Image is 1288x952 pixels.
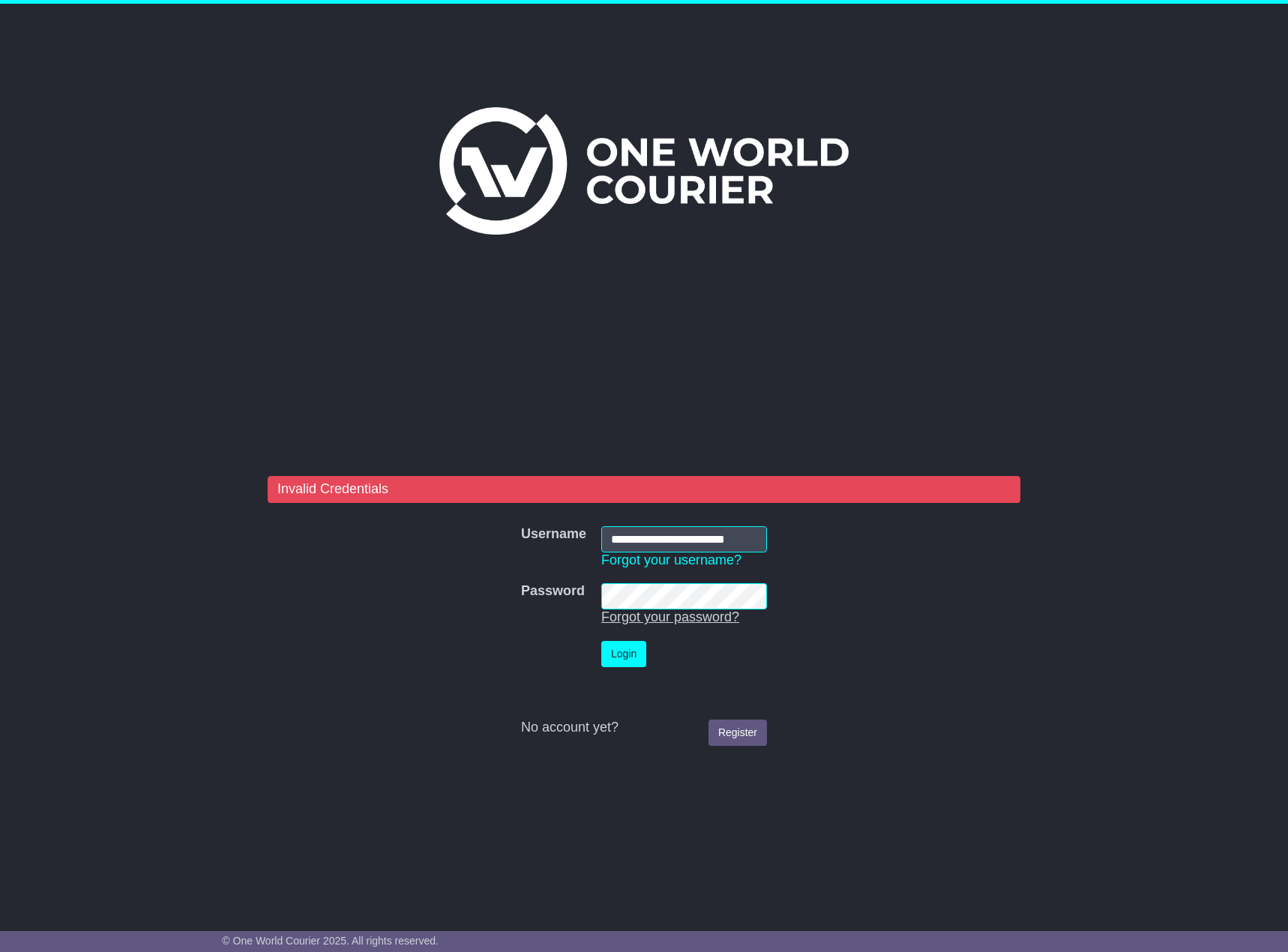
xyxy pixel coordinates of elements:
[222,935,439,947] span: © One World Courier 2025. All rights reserved.
[439,107,849,235] img: One World
[521,720,767,736] div: No account yet?
[521,526,586,543] label: Username
[521,583,585,600] label: Password
[601,609,739,624] a: Forgot your password?
[601,552,741,567] a: Forgot your username?
[601,641,646,667] button: Login
[708,720,767,746] a: Register
[268,476,1020,503] div: Invalid Credentials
